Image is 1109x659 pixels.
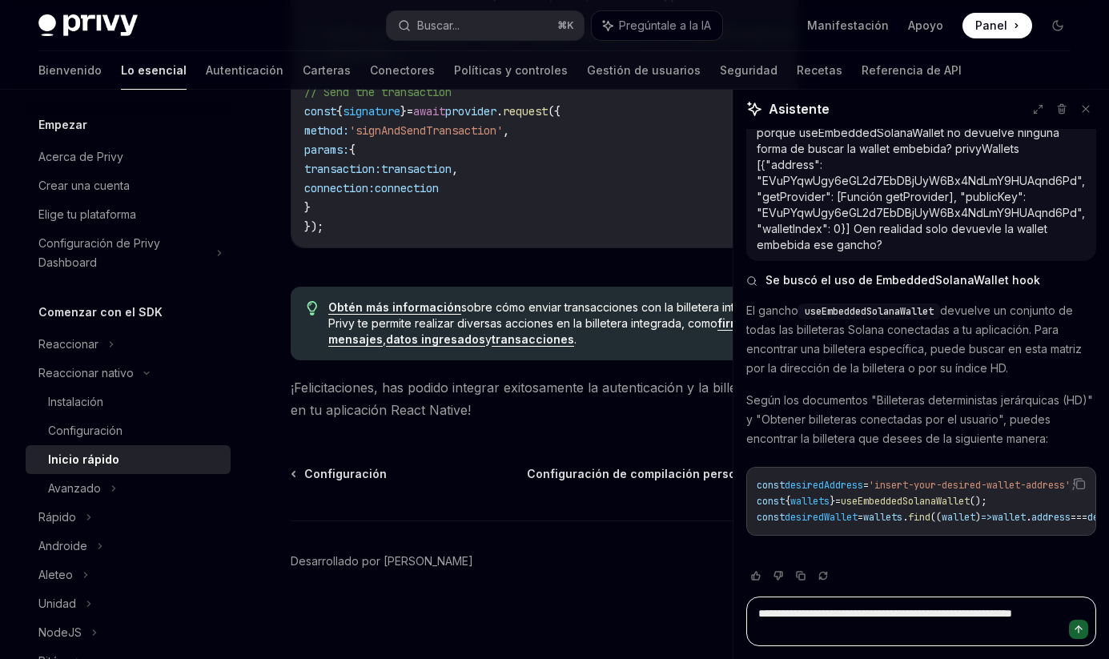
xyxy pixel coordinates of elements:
[26,416,231,445] a: Configuración
[807,18,889,34] a: Manifestación
[38,207,136,221] font: Elige tu plataforma
[869,479,1071,492] span: 'insert-your-desired-wallet-address'
[975,511,981,524] span: )
[304,200,311,215] span: }
[970,495,986,508] span: ();
[757,479,785,492] span: const
[38,118,87,131] font: Empezar
[527,467,785,480] font: Configuración de compilación personalizada
[38,568,73,581] font: Aleteo
[407,104,413,119] span: =
[38,150,123,163] font: Acerca de Privy
[304,219,323,234] span: });
[206,51,283,90] a: Autenticación
[304,123,349,138] span: method:
[38,337,98,351] font: Reaccionar
[797,63,842,77] font: Recetas
[862,51,962,90] a: Referencia de API
[26,171,231,200] a: Crear una cuenta
[370,63,435,77] font: Conectores
[121,63,187,77] font: Lo esencial
[291,380,796,418] font: ¡Felicitaciones, has podido integrar exitosamente la autenticación y la billetera Privy en tu apl...
[785,495,790,508] span: {
[503,104,548,119] span: request
[790,495,830,508] span: wallets
[48,452,119,466] font: Inicio rápido
[386,332,485,346] font: datos ingresados
[38,63,102,77] font: Bienvenido
[328,300,461,315] a: Obtén más información
[769,101,830,117] font: Asistente
[496,104,503,119] span: .
[304,467,387,480] font: Configuración
[805,305,934,318] span: useEmbeddedSolanaWallet
[785,511,858,524] span: desiredWallet
[121,51,187,90] a: Lo esencial
[48,424,123,437] font: Configuración
[26,445,231,474] a: Inicio rápido
[454,63,568,77] font: Políticas y controles
[720,51,778,90] a: Seguridad
[862,63,962,77] font: Referencia de API
[38,625,82,639] font: NodeJS
[765,273,1040,287] font: Se buscó el uso de EmbeddedSolanaWallet hook
[413,104,445,119] span: await
[349,123,503,138] span: 'signAndSendTransaction'
[930,511,942,524] span: ((
[38,236,160,269] font: Configuración de Privy Dashboard
[807,18,889,32] font: Manifestación
[785,479,863,492] span: desiredAddress
[757,495,785,508] span: const
[343,104,400,119] span: signature
[291,554,473,568] font: Desarrollado por [PERSON_NAME]
[48,481,101,495] font: Avanzado
[328,300,461,314] font: Obtén más información
[548,104,561,119] span: ({
[746,303,798,317] font: El gancho
[492,332,574,347] a: transacciones
[962,13,1032,38] a: Panel
[304,104,336,119] span: const
[1069,473,1090,494] button: Copiar el contenido del bloque de código
[975,18,1007,32] font: Panel
[454,51,568,90] a: Políticas y controles
[452,162,458,176] span: ,
[375,181,439,195] span: connection
[797,51,842,90] a: Recetas
[992,511,1026,524] span: wallet
[26,388,231,416] a: Instalación
[1069,620,1088,639] button: Enviar mensaje
[587,51,701,90] a: Gestión de usuarios
[619,18,711,32] font: Pregúntale a la IA
[492,332,574,346] font: transacciones
[381,162,452,176] span: transaction
[746,272,1096,288] button: Se buscó el uso de EmbeddedSolanaWallet hook
[835,495,841,508] span: =
[349,143,356,157] span: {
[386,332,485,347] a: datos ingresados
[858,511,863,524] span: =
[1031,511,1071,524] span: address
[38,539,87,553] font: Androide
[942,511,975,524] span: wallet
[38,14,138,37] img: logotipo oscuro
[445,104,496,119] span: provider
[567,19,574,31] font: K
[863,479,869,492] span: =
[1045,13,1071,38] button: Activar el modo oscuro
[206,63,283,77] font: Autenticación
[303,51,351,90] a: Carteras
[587,63,701,77] font: Gestión de usuarios
[1026,511,1031,524] span: .
[400,104,407,119] span: }
[304,143,349,157] span: params:
[328,300,775,330] font: sobre cómo enviar transacciones con la billetera integrada. Privy te permite realizar diversas ac...
[841,495,970,508] span: useEmbeddedSolanaWallet
[304,181,375,195] span: connection:
[863,511,902,524] span: wallets
[307,301,318,315] svg: Consejo
[417,18,460,32] font: Buscar...
[38,179,130,192] font: Crear una cuenta
[370,51,435,90] a: Conectores
[902,511,908,524] span: .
